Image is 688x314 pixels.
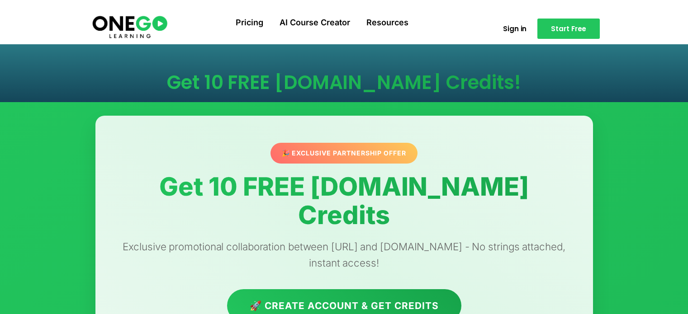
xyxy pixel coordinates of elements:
[537,19,600,39] a: Start Free
[358,11,417,35] a: Resources
[270,143,418,164] div: 🎉 Exclusive Partnership Offer
[114,173,575,230] h1: Get 10 FREE [DOMAIN_NAME] Credits
[503,25,527,32] span: Sign in
[492,20,537,37] a: Sign in
[551,25,586,32] span: Start Free
[228,11,271,35] a: Pricing
[106,73,582,92] h1: Get 10 FREE [DOMAIN_NAME] Credits!
[271,11,358,35] a: AI Course Creator
[114,239,575,271] p: Exclusive promotional collaboration between [URL] and [DOMAIN_NAME] - No strings attached, instan...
